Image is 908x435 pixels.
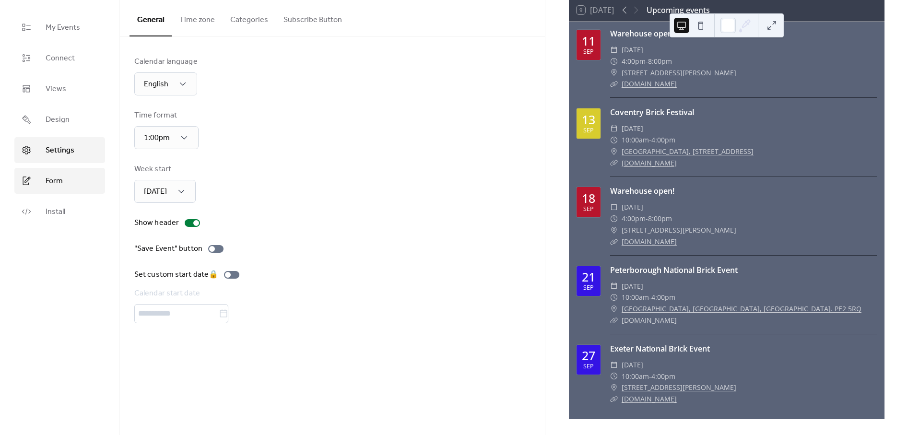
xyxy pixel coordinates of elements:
span: - [649,134,651,146]
span: My Events [46,22,80,34]
div: ​ [610,134,618,146]
div: Sep [583,285,594,291]
a: Peterborough National Brick Event [610,265,738,275]
span: - [649,292,651,303]
div: ​ [610,393,618,405]
div: ​ [610,78,618,90]
a: My Events [14,14,105,40]
a: [DOMAIN_NAME] [622,158,677,167]
div: Upcoming events [647,4,710,16]
a: Settings [14,137,105,163]
div: Sep [583,206,594,212]
div: Sep [583,364,594,370]
span: 8:00pm [648,213,672,224]
span: Form [46,176,63,187]
span: 1:00pm [144,130,170,145]
span: 4:00pm [622,213,646,224]
a: Form [14,168,105,194]
div: ​ [610,224,618,236]
div: 13 [582,114,595,126]
a: [GEOGRAPHIC_DATA], [STREET_ADDRESS] [622,146,754,157]
span: 8:00pm [648,56,672,67]
span: [STREET_ADDRESS][PERSON_NAME] [622,224,736,236]
div: Show header [134,217,179,229]
div: 21 [582,271,595,283]
a: [STREET_ADDRESS][PERSON_NAME] [622,382,736,393]
div: Sep [583,128,594,134]
a: [DOMAIN_NAME] [622,79,677,88]
span: Design [46,114,70,126]
a: [GEOGRAPHIC_DATA], [GEOGRAPHIC_DATA], [GEOGRAPHIC_DATA]. PE2 5RQ [622,303,861,315]
span: [DATE] [622,44,643,56]
div: ​ [610,303,618,315]
div: ​ [610,281,618,292]
a: Warehouse open! [610,28,674,39]
a: Install [14,199,105,224]
div: Sep [583,49,594,55]
div: ​ [610,201,618,213]
div: ​ [610,44,618,56]
div: Week start [134,164,194,175]
div: Calendar language [134,56,198,68]
div: Time format [134,110,197,121]
div: ​ [610,236,618,247]
a: Coventry Brick Festival [610,107,694,118]
span: - [646,56,648,67]
div: ​ [610,315,618,326]
div: 11 [582,35,595,47]
span: [DATE] [622,359,643,371]
span: 4:00pm [651,371,675,382]
a: [DOMAIN_NAME] [622,316,677,325]
a: [DOMAIN_NAME] [622,394,677,403]
div: ​ [610,292,618,303]
span: Install [46,206,65,218]
a: Warehouse open! [610,186,674,196]
span: 10:00am [622,292,649,303]
span: [STREET_ADDRESS][PERSON_NAME] [622,67,736,79]
div: "Save Event" button [134,243,202,255]
span: [DATE] [622,123,643,134]
span: - [646,213,648,224]
div: ​ [610,359,618,371]
span: - [649,371,651,382]
div: ​ [610,371,618,382]
div: ​ [610,146,618,157]
a: Connect [14,45,105,71]
span: [DATE] [622,281,643,292]
span: [DATE] [144,184,167,199]
span: 10:00am [622,371,649,382]
span: 4:00pm [622,56,646,67]
div: 18 [582,192,595,204]
div: ​ [610,67,618,79]
div: ​ [610,382,618,393]
span: Views [46,83,66,95]
span: 4:00pm [651,292,675,303]
a: [DOMAIN_NAME] [622,237,677,246]
a: Design [14,106,105,132]
div: ​ [610,56,618,67]
span: 4:00pm [651,134,675,146]
div: ​ [610,123,618,134]
div: ​ [610,213,618,224]
span: English [144,77,168,92]
span: [DATE] [622,201,643,213]
div: ​ [610,157,618,169]
a: Views [14,76,105,102]
a: Exeter National Brick Event [610,343,710,354]
span: Settings [46,145,74,156]
span: 10:00am [622,134,649,146]
div: 27 [582,350,595,362]
span: Connect [46,53,75,64]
